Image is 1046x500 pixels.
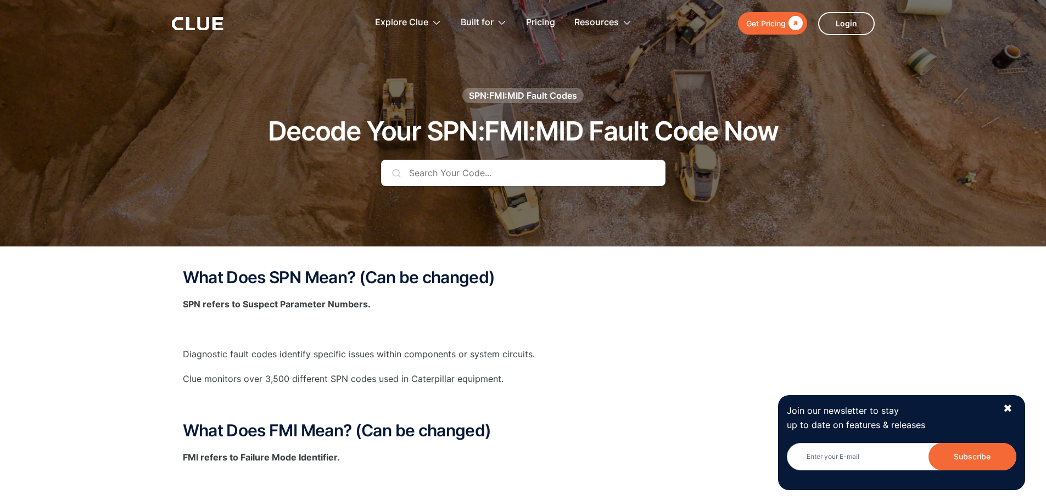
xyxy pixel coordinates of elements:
[375,5,428,40] div: Explore Clue
[183,452,340,463] strong: FMI refers to Failure Mode Identifier.
[469,89,577,102] div: SPN:FMI:MID Fault Codes
[787,443,1016,481] form: Newsletter
[183,397,864,411] p: ‍
[928,443,1016,470] input: Subscribe
[183,422,864,440] h2: What Does FMI Mean? (Can be changed)
[746,16,786,30] div: Get Pricing
[183,322,864,336] p: ‍
[268,117,778,146] h1: Decode Your SPN:FMI:MID Fault Code Now
[183,347,864,361] p: Diagnostic fault codes identify specific issues within components or system circuits.
[787,443,1016,470] input: Enter your E-mail
[183,299,371,310] strong: SPN refers to Suspect Parameter Numbers.
[183,372,864,386] p: Clue monitors over 3,500 different SPN codes used in Caterpillar equipment.
[787,404,993,431] p: Join our newsletter to stay up to date on features & releases
[574,5,619,40] div: Resources
[738,12,807,35] a: Get Pricing
[574,5,632,40] div: Resources
[1003,402,1013,415] div: ✖
[526,5,555,40] a: Pricing
[183,475,864,489] p: ‍
[375,5,441,40] div: Explore Clue
[381,160,665,186] input: Search Your Code...
[786,16,803,30] div: 
[461,5,507,40] div: Built for
[183,268,864,286] h2: What Does SPN Mean? (Can be changed)
[818,12,875,35] a: Login
[461,5,494,40] div: Built for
